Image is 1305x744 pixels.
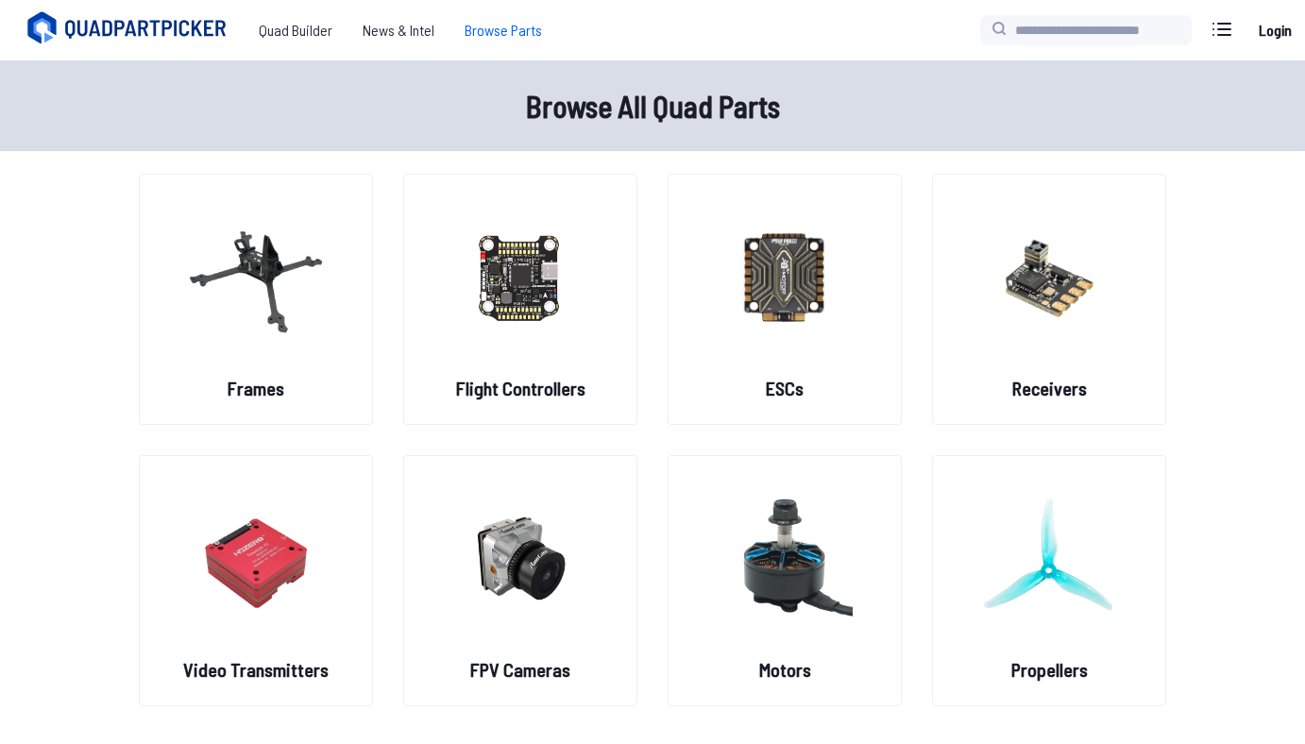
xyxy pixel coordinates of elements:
[1011,656,1088,683] h2: Propellers
[244,11,347,49] a: Quad Builder
[403,174,637,425] a: image of categoryFlight Controllers
[48,83,1257,128] h1: Browse All Quad Parts
[1012,375,1087,401] h2: Receivers
[932,174,1166,425] a: image of categoryReceivers
[347,11,449,49] a: News & Intel
[668,174,902,425] a: image of categoryESCs
[981,194,1117,360] img: image of category
[981,475,1117,641] img: image of category
[228,375,284,401] h2: Frames
[668,455,902,706] a: image of categoryMotors
[717,194,853,360] img: image of category
[139,455,373,706] a: image of categoryVideo Transmitters
[449,11,557,49] a: Browse Parts
[452,475,588,641] img: image of category
[759,656,811,683] h2: Motors
[183,656,329,683] h2: Video Transmitters
[932,455,1166,706] a: image of categoryPropellers
[1252,11,1297,49] a: Login
[717,475,853,641] img: image of category
[188,475,324,641] img: image of category
[456,375,585,401] h2: Flight Controllers
[139,174,373,425] a: image of categoryFrames
[188,194,324,360] img: image of category
[766,375,804,401] h2: ESCs
[403,455,637,706] a: image of categoryFPV Cameras
[452,194,588,360] img: image of category
[470,656,570,683] h2: FPV Cameras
